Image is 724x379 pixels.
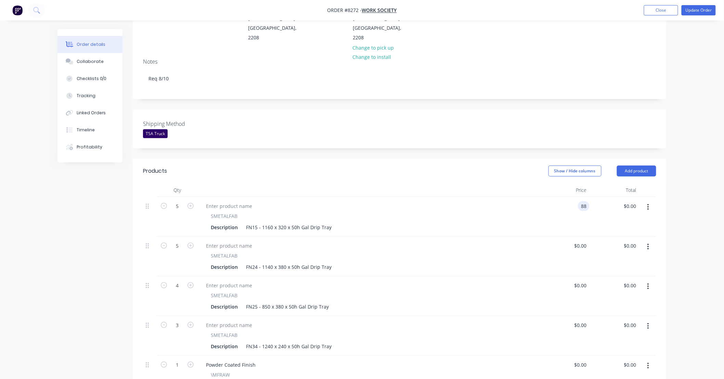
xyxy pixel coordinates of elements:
img: Factory [12,5,23,15]
div: Description [208,341,241,351]
button: Timeline [57,121,122,139]
div: Description [208,302,241,312]
span: SMETALFAB [211,212,237,220]
div: Powder Coated Finish [201,360,261,370]
button: Profitability [57,139,122,156]
span: \MFRAW [211,371,230,378]
button: Close [644,5,678,15]
div: Qty [157,183,198,197]
button: Tracking [57,87,122,104]
div: Profitability [77,144,102,150]
div: FN25 - 850 x 380 x 50h Gal Drip Tray [243,302,332,312]
button: Show / Hide columns [548,166,602,177]
div: Linked Orders [77,110,106,116]
div: FN15 - 1160 x 320 x 50h Gal Drip Tray [243,222,334,232]
div: [GEOGRAPHIC_DATA], [GEOGRAPHIC_DATA], 2208 [248,14,305,42]
button: Update Order [682,5,716,15]
div: Checklists 0/0 [77,76,107,82]
div: FN24 - 1140 x 380 x 50h Gal Drip Tray [243,262,334,272]
button: Linked Orders [57,104,122,121]
div: Notes [143,58,656,65]
div: Description [208,222,241,232]
span: SMETALFAB [211,252,237,259]
button: Change to install [349,52,395,62]
div: Req 8/10 [143,68,656,89]
div: Description [208,262,241,272]
div: Collaborate [77,58,104,65]
button: Checklists 0/0 [57,70,122,87]
div: Tracking [77,93,95,99]
div: Timeline [77,127,95,133]
a: Work Society [362,7,397,14]
div: TSA Truck [143,129,168,138]
button: Change to pick up [349,43,398,52]
div: Products [143,167,167,175]
span: Order #8272 - [327,7,362,14]
label: Shipping Method [143,120,229,128]
button: Collaborate [57,53,122,70]
button: Order details [57,36,122,53]
div: Total [590,183,639,197]
button: Add product [617,166,656,177]
span: SMETALFAB [211,292,237,299]
div: FN34 - 1240 x 240 x 50h Gal Drip Tray [243,341,334,351]
div: Price [540,183,590,197]
span: SMETALFAB [211,331,237,339]
div: Order details [77,41,106,48]
div: [GEOGRAPHIC_DATA], [GEOGRAPHIC_DATA], 2208 [353,14,410,42]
